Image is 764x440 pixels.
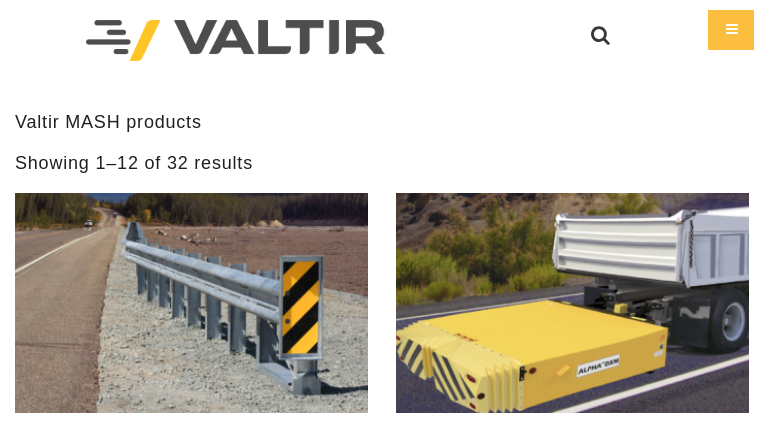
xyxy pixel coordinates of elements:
[15,111,749,134] p: Valtir MASH products
[708,10,754,50] div: Menu
[86,20,385,61] img: Valtir
[15,152,253,175] p: Showing 1–12 of 32 results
